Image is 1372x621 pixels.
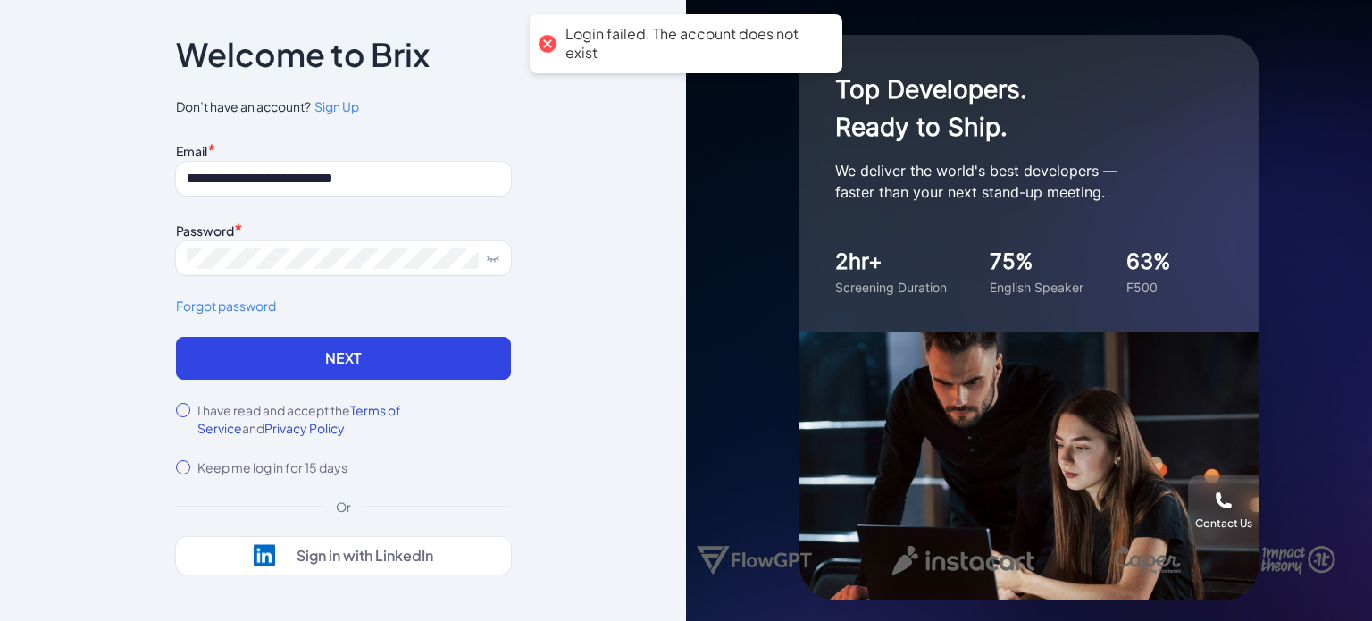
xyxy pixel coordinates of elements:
[990,278,1083,297] div: English Speaker
[835,278,947,297] div: Screening Duration
[322,498,365,516] div: Or
[197,401,511,437] label: I have read and accept the and
[197,458,347,476] label: Keep me log in for 15 days
[1126,246,1171,278] div: 63%
[835,71,1192,146] h1: Top Developers. Ready to Ship.
[176,143,207,159] label: Email
[176,337,511,380] button: Next
[311,97,359,116] a: Sign Up
[1195,516,1252,531] div: Contact Us
[176,537,511,575] button: Sign in with LinkedIn
[1188,475,1259,547] button: Contact Us
[314,98,359,114] span: Sign Up
[264,420,345,436] span: Privacy Policy
[176,222,234,239] label: Password
[297,547,433,565] div: Sign in with LinkedIn
[176,40,430,69] p: Welcome to Brix
[176,297,511,315] a: Forgot password
[565,25,824,63] div: Login failed. The account does not exist
[176,97,511,116] span: Don’t have an account?
[990,246,1083,278] div: 75%
[197,402,401,436] span: Terms of Service
[835,160,1192,203] p: We deliver the world's best developers — faster than your next stand-up meeting.
[835,246,947,278] div: 2hr+
[1126,278,1171,297] div: F500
